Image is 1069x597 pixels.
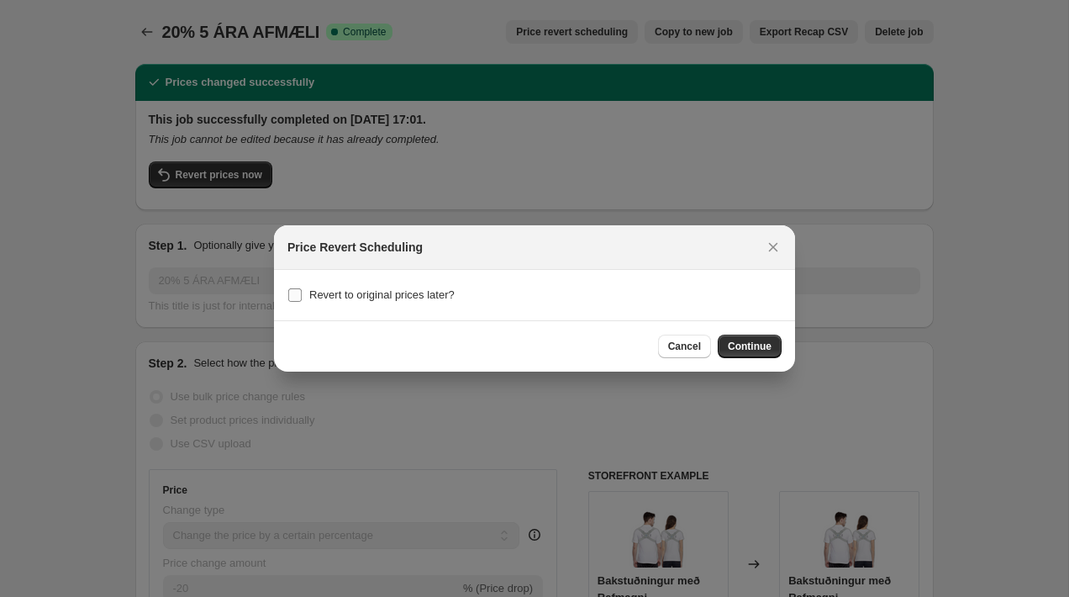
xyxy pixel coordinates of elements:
[761,235,785,259] button: Close
[287,239,423,256] h2: Price Revert Scheduling
[718,335,782,358] button: Continue
[728,340,771,353] span: Continue
[309,288,455,301] span: Revert to original prices later?
[668,340,701,353] span: Cancel
[658,335,711,358] button: Cancel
